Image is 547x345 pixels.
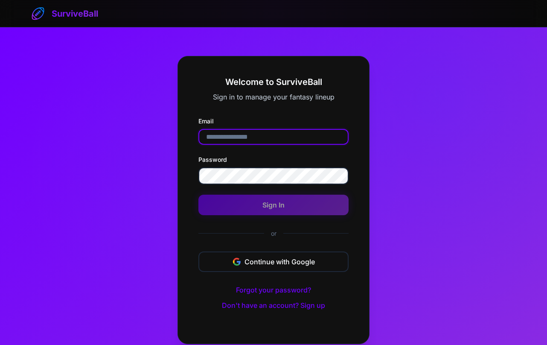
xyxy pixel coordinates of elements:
button: Continue with Google [198,251,349,272]
button: Sign In [198,195,349,215]
img: SurviveBall [31,7,45,20]
span: or [264,229,283,238]
h2: Welcome to SurviveBall [198,77,349,88]
button: Don't have an account? Sign up [215,298,332,313]
button: Forgot your password? [229,282,318,298]
label: Email [198,117,349,126]
p: Sign in to manage your fantasy lineup [198,91,349,103]
a: SurviveBall [31,7,98,20]
label: Password [198,155,349,164]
